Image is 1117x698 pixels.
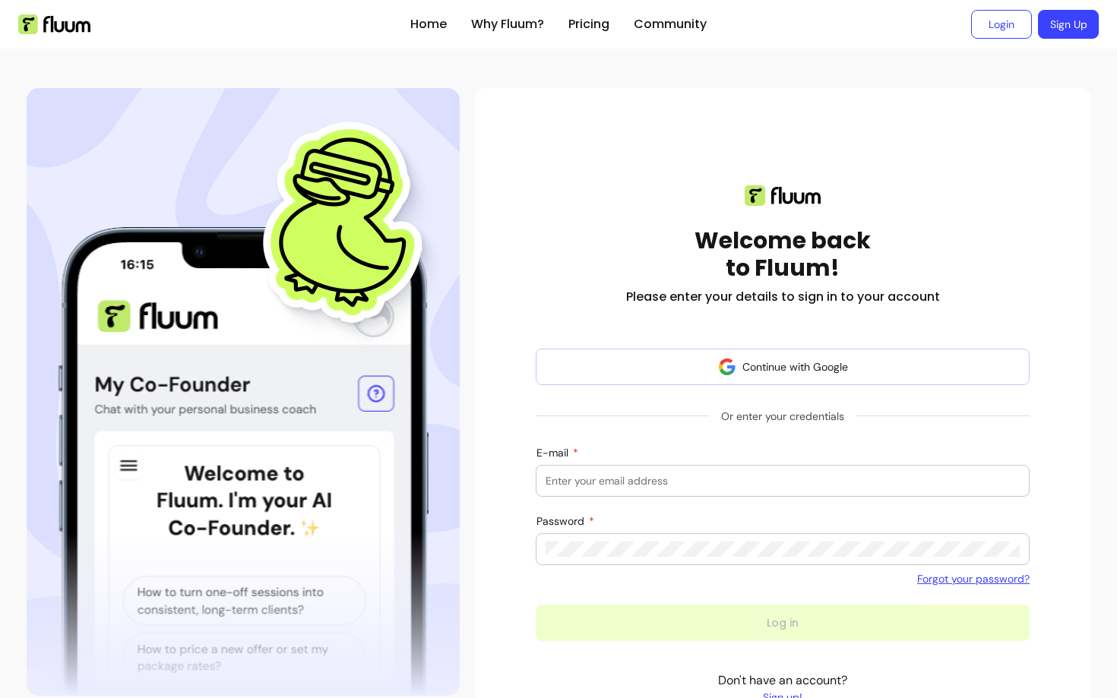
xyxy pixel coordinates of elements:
[410,15,447,33] a: Home
[546,473,1020,488] input: E-mail
[536,514,587,528] span: Password
[471,15,544,33] a: Why Fluum?
[745,185,821,206] img: Fluum logo
[709,403,856,430] span: Or enter your credentials
[634,15,707,33] a: Community
[546,542,1020,557] input: Password
[1038,10,1099,39] a: Sign Up
[626,288,940,306] h2: Please enter your details to sign in to your account
[536,446,571,460] span: E-mail
[971,10,1032,39] a: Login
[917,571,1030,586] a: Forgot your password?
[718,358,736,376] img: avatar
[568,15,609,33] a: Pricing
[18,14,90,34] img: Fluum Logo
[695,227,871,282] h1: Welcome back to Fluum!
[536,349,1030,385] button: Continue with Google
